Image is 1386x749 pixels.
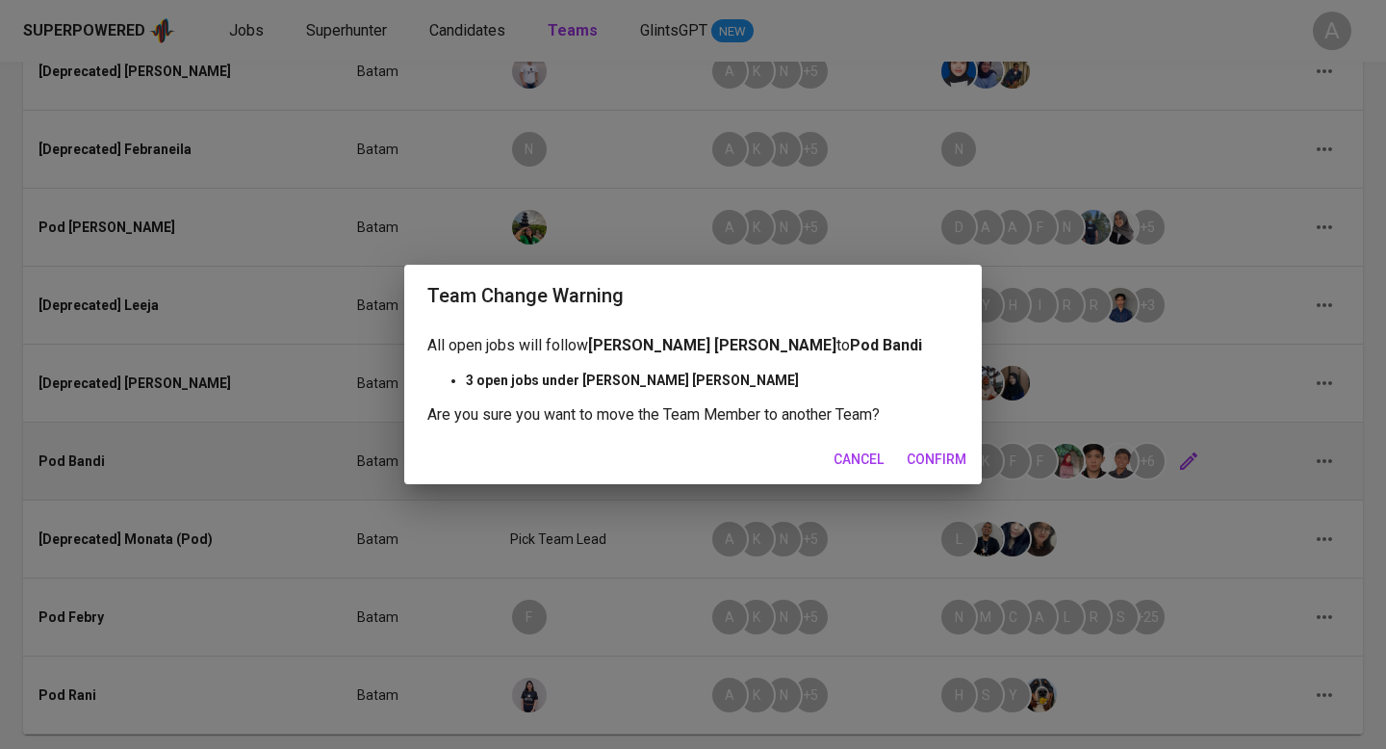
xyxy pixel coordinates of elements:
span: Cancel [834,448,884,472]
p: All open jobs will follow to [427,334,959,357]
button: Cancel [826,442,891,478]
span: 3 open jobs under [PERSON_NAME] [PERSON_NAME] [466,373,799,388]
b: Pod Bandi [850,336,922,354]
h2: Team Change Warning [427,280,959,311]
span: Confirm [907,448,966,472]
button: Confirm [899,442,974,478]
b: [PERSON_NAME] [PERSON_NAME] [588,336,836,354]
p: Are you sure you want to move the Team Member to another Team? [427,403,959,426]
